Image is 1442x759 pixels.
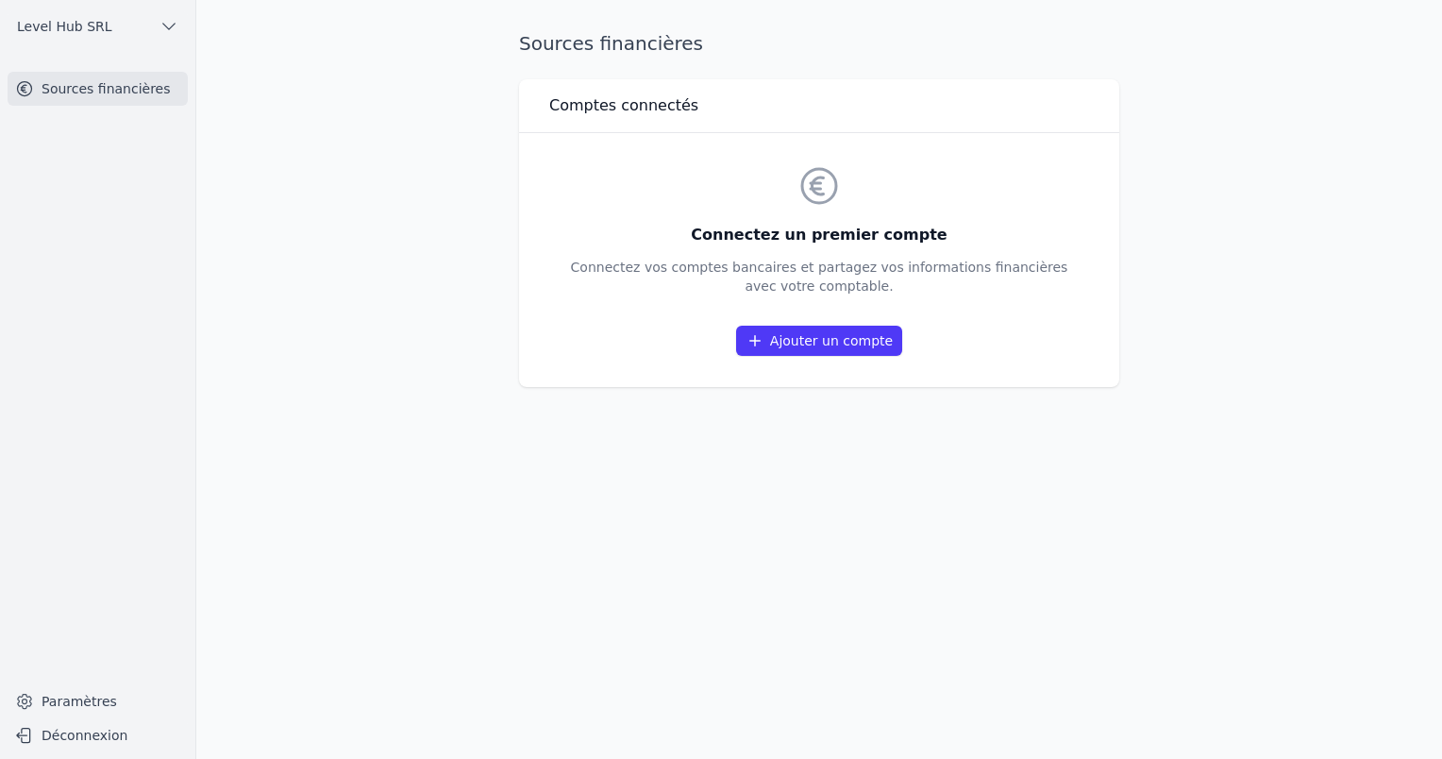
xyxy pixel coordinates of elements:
h3: Comptes connectés [549,94,698,117]
a: Ajouter un compte [736,326,902,356]
h1: Sources financières [519,30,703,57]
p: Connectez vos comptes bancaires et partagez vos informations financières avec votre comptable. [571,258,1068,295]
button: Level Hub SRL [8,11,188,42]
a: Sources financières [8,72,188,106]
h3: Connectez un premier compte [571,224,1068,246]
a: Paramètres [8,686,188,717]
button: Déconnexion [8,720,188,751]
span: Level Hub SRL [17,17,112,36]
